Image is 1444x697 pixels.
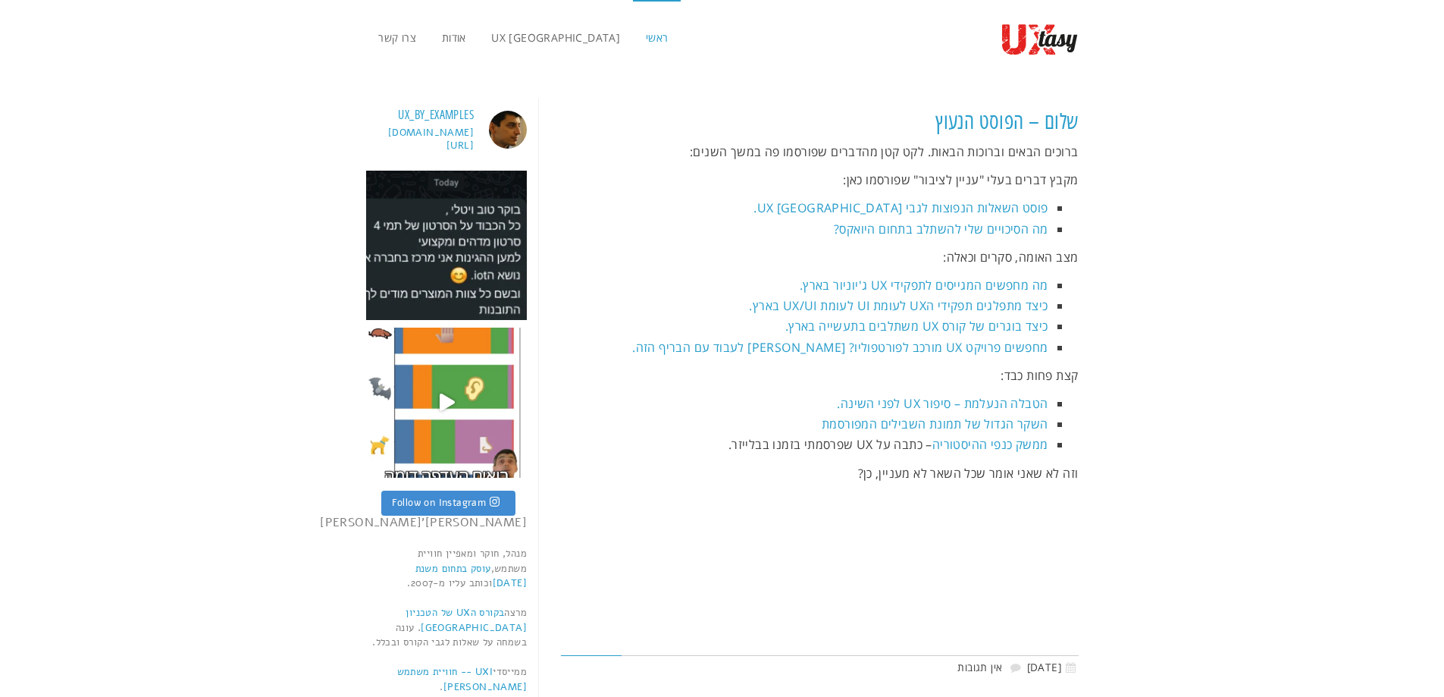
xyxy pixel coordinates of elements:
a: מחפשים פרויקט UX מורכב לפורטפוליו? [PERSON_NAME] לעבוד עם הבריף הזה. [632,339,1048,356]
font: [PERSON_NAME]'[PERSON_NAME] [320,514,527,531]
a: פוסט השאלות הנפוצות לגבי UX [GEOGRAPHIC_DATA]. [753,199,1048,216]
a: מה הסיכויים שלי להשתלב בתחום היואקס? [834,221,1048,237]
span: צרו קשר [378,30,416,45]
a: כיצד בוגרים של קורס UX משתלבים בתעשייה בארץ. [785,318,1048,334]
a: כיצד מתפלגים תפקידי הUX לעומת UI לעומת UX/UI בארץ. [749,297,1048,314]
svg: Instagram [490,496,500,507]
p: ברוכים הבאים וברוכות הבאות. לקט קטן מהדברים שפורסמו פה במשך השנים: [561,142,1079,162]
li: – כתבה על UX שפרסמתי בזמנו בבלייזר. [561,435,1048,455]
span: Follow on Instagram [392,496,487,510]
img: יש תמורה לחפירה 😊 [366,171,528,321]
span: UX [GEOGRAPHIC_DATA] [491,30,620,45]
a: השקר הגדול של תמונת השבילים המפורסמת [822,416,1048,432]
a: UXI -- חוויית משתמש [PERSON_NAME] [397,665,527,694]
span: ראשי [646,30,669,45]
p: [DOMAIN_NAME][URL] [366,127,475,152]
time: [DATE] [1027,660,1079,674]
span: אודות [442,30,466,45]
a: עוסק בתחום משנת [DATE] [415,562,527,591]
a: ux_by_examples [DOMAIN_NAME][URL] [366,108,528,152]
img: סירים וסיפורים, ניבים ופתגמים, שקרים וכזבים, צבעים וגדלים, תפיסה וקוגניציה, כלבים ועטלפים, חפרפרו... [366,328,528,478]
img: UXtasy [1001,23,1079,56]
p: וזה לא שאני אומר שכל השאר לא מעניין, כן? [561,463,1079,484]
a: בקורס הUX של הטכניון [GEOGRAPHIC_DATA] [406,606,527,635]
p: מקבץ דברים בעלי "עניין לציבור" שפורסמו כאן: [561,170,1079,190]
a: Play [366,328,528,478]
svg: Play [440,394,455,411]
a: מה מחפשים המגייסים לתפקידי UX ג'יוניור בארץ. [800,277,1048,294]
a: הטבלה הנעלמת – סיפור UX לפני השינה. [837,395,1048,412]
a: אין תגובות [957,660,1002,674]
p: קצת פחות כבד: [561,366,1079,386]
a: ממשק כנפי ההיסטוריה [932,436,1048,453]
p: מצב האומה, סקרים וכאלה: [561,247,1079,268]
iframe: fb:comments Facebook Social Plugin [561,491,1079,644]
a: שלום – הפוסט הנעוץ [935,109,1078,135]
h3: ux_by_examples [398,108,474,124]
a: Instagram Follow on Instagram [381,491,515,516]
